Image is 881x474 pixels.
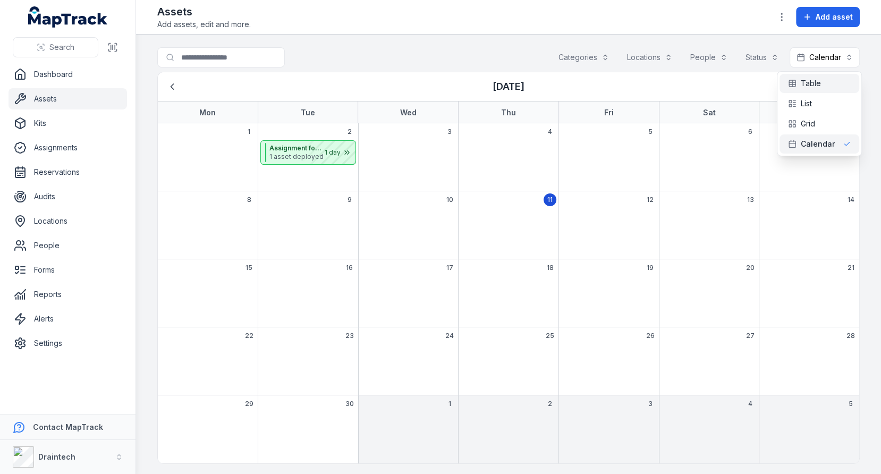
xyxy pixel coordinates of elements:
span: Grid [801,118,815,129]
span: Calendar [801,139,835,149]
span: Table [801,78,821,89]
div: Calendar [777,71,862,156]
span: List [801,98,812,109]
button: Calendar [790,47,860,67]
